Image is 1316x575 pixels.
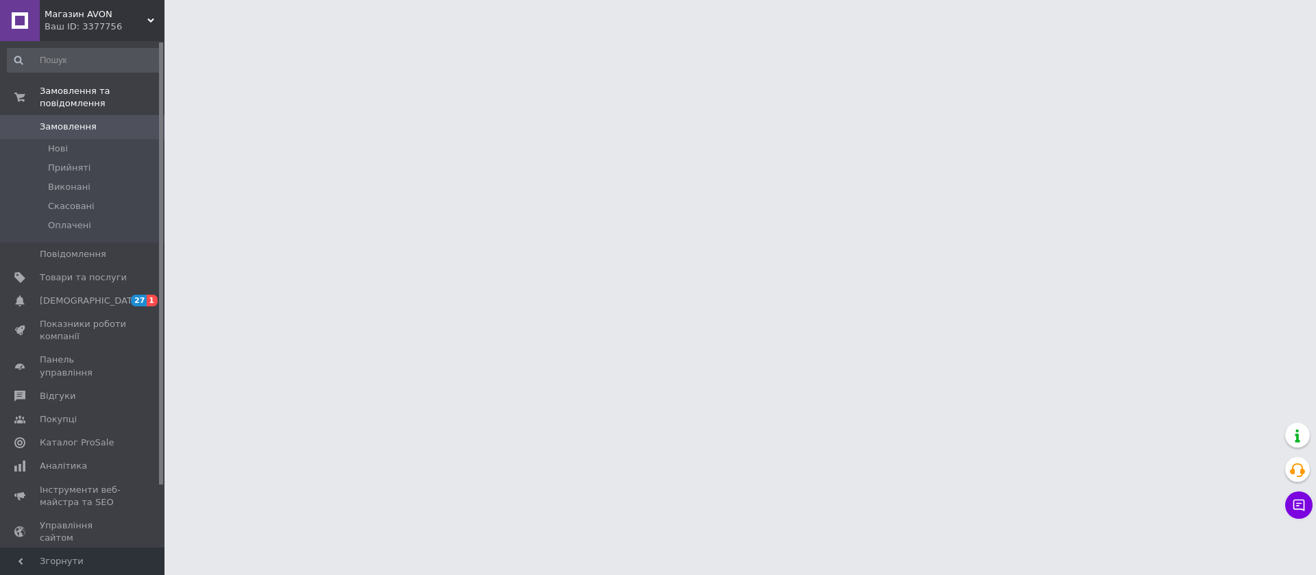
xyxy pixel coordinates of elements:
span: 1 [147,295,158,306]
span: Прийняті [48,162,90,174]
span: Аналітика [40,460,87,472]
span: Показники роботи компанії [40,318,127,343]
span: Магазин AVON [45,8,147,21]
span: Панель управління [40,354,127,378]
span: Покупці [40,413,77,426]
span: Замовлення [40,121,97,133]
span: Скасовані [48,200,95,212]
span: 27 [131,295,147,306]
span: Відгуки [40,390,75,402]
span: Управління сайтом [40,519,127,544]
span: [DEMOGRAPHIC_DATA] [40,295,141,307]
span: Повідомлення [40,248,106,260]
button: Чат з покупцем [1285,491,1313,519]
span: Інструменти веб-майстра та SEO [40,484,127,509]
span: Замовлення та повідомлення [40,85,164,110]
span: Товари та послуги [40,271,127,284]
span: Оплачені [48,219,91,232]
span: Виконані [48,181,90,193]
span: Нові [48,143,68,155]
span: Каталог ProSale [40,437,114,449]
div: Ваш ID: 3377756 [45,21,164,33]
input: Пошук [7,48,162,73]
